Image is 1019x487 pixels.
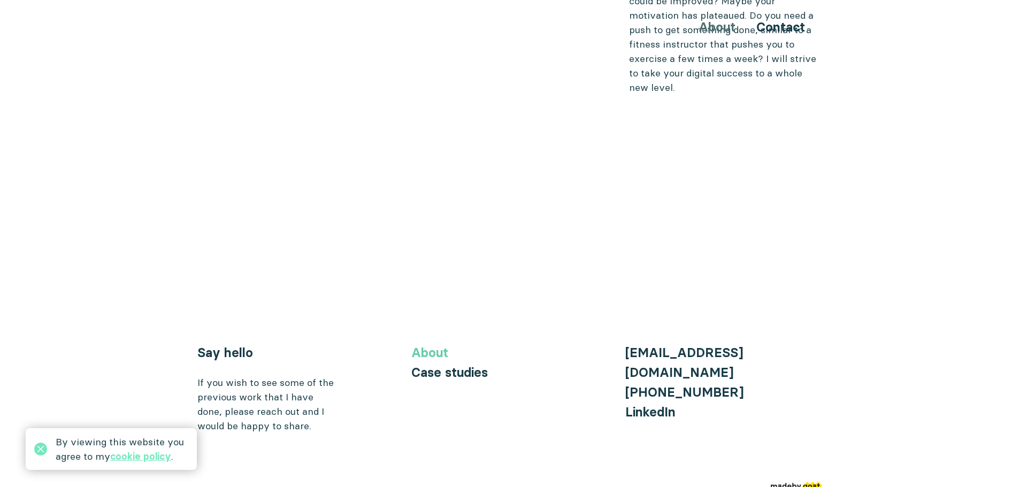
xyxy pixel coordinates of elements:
[756,19,805,35] a: Contact
[625,384,744,400] a: [PHONE_NUMBER]
[197,375,336,433] div: If you wish to see some of the previous work that I have done, please reach out and I would be ha...
[625,404,676,420] a: LinkedIn
[110,450,171,462] a: cookie policy
[411,345,448,360] a: About
[411,365,488,380] a: Case studies
[625,345,743,380] a: [EMAIL_ADDRESS][DOMAIN_NAME]
[56,435,188,463] div: By viewing this website you agree to my .
[197,345,253,360] a: Say hello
